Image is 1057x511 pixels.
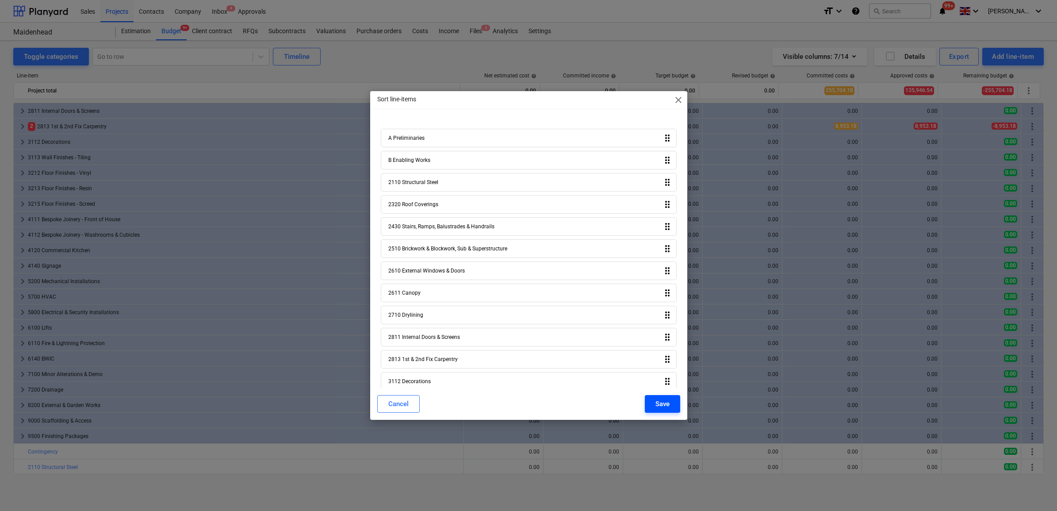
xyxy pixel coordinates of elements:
div: 2430 Stairs, Ramps, Balustrades & Handrails [388,223,494,230]
i: drag_indicator [662,376,673,387]
div: 2610 External Windows & Doors [388,268,465,274]
p: Sort line-items [377,95,416,104]
button: Save [645,395,680,413]
div: B Enabling Worksdrag_indicator [381,151,677,169]
div: Cancel [388,398,409,410]
div: B Enabling Works [388,157,430,163]
div: Save [655,398,670,410]
i: drag_indicator [662,221,673,232]
div: 2811 Internal Doors & Screensdrag_indicator [381,328,677,346]
div: A Preliminariesdrag_indicator [381,129,677,147]
div: 2430 Stairs, Ramps, Balustrades & Handrailsdrag_indicator [381,217,677,236]
div: 3112 Decorationsdrag_indicator [381,372,677,391]
div: A Preliminaries [388,135,425,141]
button: Cancel [377,395,420,413]
i: drag_indicator [662,310,673,320]
div: 2813 1st & 2nd Fix Carpentrydrag_indicator [381,350,677,369]
i: drag_indicator [662,133,673,143]
div: 2611 Canopydrag_indicator [381,284,677,302]
i: drag_indicator [662,155,673,165]
div: 2710 Drylining [388,312,423,318]
span: close [673,95,684,105]
i: drag_indicator [662,199,673,210]
i: drag_indicator [662,332,673,342]
i: drag_indicator [662,243,673,254]
div: 2110 Structural Steel [388,179,438,185]
div: 2610 External Windows & Doorsdrag_indicator [381,261,677,280]
div: 2320 Roof Coverings [388,201,438,207]
i: drag_indicator [662,265,673,276]
i: drag_indicator [662,288,673,298]
div: 2811 Internal Doors & Screens [388,334,460,340]
div: 2813 1st & 2nd Fix Carpentry [388,356,458,362]
div: 2320 Roof Coveringsdrag_indicator [381,195,677,214]
div: 2510 Brickwork & Blockwork, Sub & Superstructure [388,246,507,252]
div: 2611 Canopy [388,290,421,296]
div: 2510 Brickwork & Blockwork, Sub & Superstructuredrag_indicator [381,239,677,258]
i: drag_indicator [662,177,673,188]
div: 2710 Dryliningdrag_indicator [381,306,677,324]
i: drag_indicator [662,354,673,365]
div: 2110 Structural Steeldrag_indicator [381,173,677,192]
div: 3112 Decorations [388,378,431,384]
